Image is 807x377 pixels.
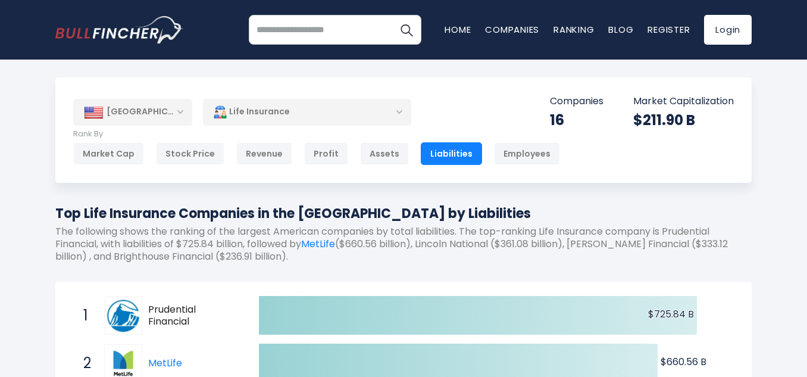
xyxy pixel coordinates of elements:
[485,23,539,36] a: Companies
[236,142,292,165] div: Revenue
[148,304,238,329] span: Prudential Financial
[704,15,752,45] a: Login
[301,237,335,251] a: MetLife
[203,98,411,126] div: Life Insurance
[55,204,752,223] h1: Top Life Insurance Companies in the [GEOGRAPHIC_DATA] by Liabilities
[550,95,603,108] p: Companies
[77,353,89,373] span: 2
[421,142,482,165] div: Liabilities
[633,95,734,108] p: Market Capitalization
[553,23,594,36] a: Ranking
[77,306,89,326] span: 1
[661,355,706,369] text: $660.56 B
[55,16,183,43] a: Go to homepage
[106,298,140,333] img: Prudential Financial
[304,142,348,165] div: Profit
[73,129,560,139] p: Rank By
[360,142,409,165] div: Assets
[55,16,183,43] img: bullfincher logo
[633,111,734,129] div: $211.90 B
[445,23,471,36] a: Home
[156,142,224,165] div: Stock Price
[550,111,603,129] div: 16
[648,307,694,321] text: $725.84 B
[73,99,192,125] div: [GEOGRAPHIC_DATA]
[494,142,560,165] div: Employees
[148,356,182,370] a: MetLife
[55,226,752,263] p: The following shows the ranking of the largest American companies by total liabilities. The top-r...
[73,142,144,165] div: Market Cap
[392,15,421,45] button: Search
[608,23,633,36] a: Blog
[648,23,690,36] a: Register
